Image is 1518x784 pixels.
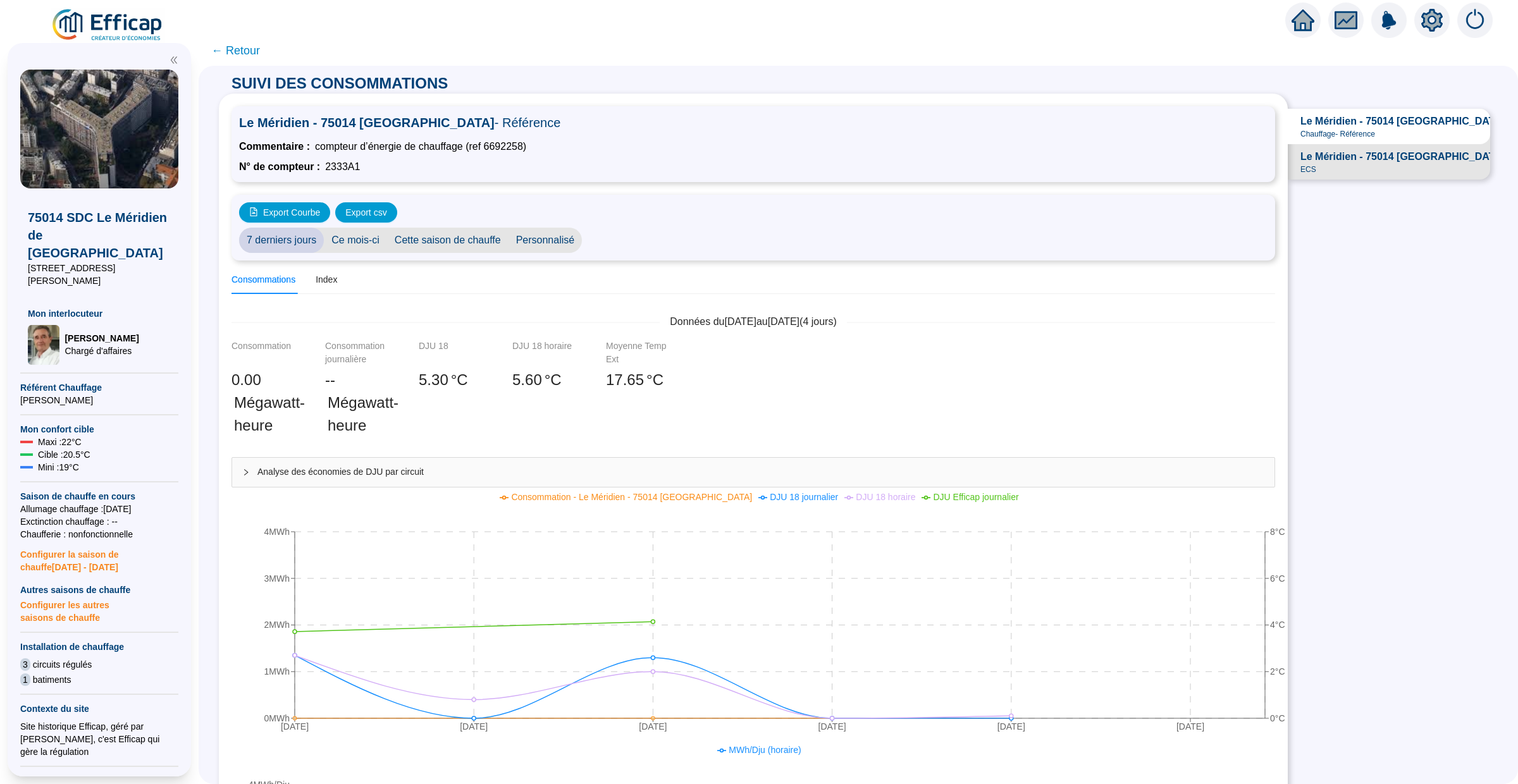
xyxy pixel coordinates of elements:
tspan: [DATE] [818,721,846,732]
span: 2333A1 [325,159,360,175]
span: 0 [231,371,240,388]
span: N° de compteur : [239,159,320,175]
span: Export csv [345,206,386,219]
span: Configurer la saison de chauffe [DATE] - [DATE] [20,541,178,573]
span: Mon interlocuteur [28,307,171,320]
span: Cette saison de chauffe [387,228,509,253]
span: .30 [427,371,448,388]
span: Saison de chauffe en cours [20,490,178,503]
span: [PERSON_NAME] [20,394,178,407]
span: °C [646,369,663,391]
span: Allumage chauffage : [DATE] [20,503,178,515]
span: Le Méridien - 75014 [GEOGRAPHIC_DATA] [239,114,1268,132]
tspan: [DATE] [639,721,667,732]
img: alerts [1457,3,1493,38]
div: Consommation [231,340,295,366]
span: compteur d’énergie de chauffage (ref 6692258) [315,139,526,154]
button: Export Courbe [239,202,330,223]
span: file-image [249,207,258,216]
span: 5 [512,371,521,388]
span: home [1292,9,1314,32]
span: Référent Chauffage [20,381,178,394]
div: Consommation journalière [325,340,388,366]
span: batiments [33,673,71,686]
div: Moyenne Temp Ext [606,340,669,366]
span: Chauffage - Référence [1300,129,1375,139]
span: ← Retour [211,42,260,59]
span: DJU Efficap journalier [933,492,1018,502]
span: .60 [521,371,541,388]
span: °C [451,369,468,391]
tspan: [DATE] [997,721,1025,732]
span: Mégawatt-heure [234,391,305,437]
span: - Référence [495,116,561,130]
tspan: 4°C [1270,620,1285,630]
span: 75014 SDC Le Méridien de [GEOGRAPHIC_DATA] [28,209,171,262]
span: fund [1335,9,1357,32]
div: Consommations [231,273,295,286]
tspan: 0MWh [264,713,290,723]
span: Données du [DATE] au [DATE] ( 4 jours) [660,314,847,329]
span: setting [1421,9,1443,32]
tspan: [DATE] [460,721,488,732]
span: Ce mois-ci [324,228,387,253]
span: collapsed [242,469,250,476]
span: Installation de chauffage [20,640,178,653]
div: Site historique Efficap, géré par [PERSON_NAME], c'est Efficap qui gère la régulation [20,720,178,758]
tspan: 2°C [1270,666,1285,677]
span: Analyse des économies de DJU par circuit [257,465,1264,479]
span: -- [325,369,335,391]
span: Personnalisé [509,228,583,253]
tspan: 2MWh [264,620,290,630]
span: 7 derniers jours [239,228,324,253]
span: double-left [170,56,178,64]
span: Chaufferie : non fonctionnelle [20,528,178,541]
span: DJU 18 horaire [856,492,915,502]
span: Mini : 19 °C [38,461,79,474]
tspan: [DATE] [281,721,309,732]
span: MWh/Dju (horaire) [729,745,801,755]
span: Cible : 20.5 °C [38,448,90,461]
span: Chargé d'affaires [65,345,139,357]
span: SUIVI DES CONSOMMATIONS [219,75,460,92]
span: Configurer les autres saisons de chauffe [20,596,178,624]
span: Autres saisons de chauffe [20,584,178,596]
tspan: 4MWh [264,527,290,537]
span: Mégawatt-heure [328,391,398,437]
tspan: 6°C [1270,573,1285,584]
img: alerts [1371,3,1407,38]
img: Chargé d'affaires [28,325,59,365]
tspan: 1MWh [264,666,290,677]
span: .65 [623,371,644,388]
tspan: 8°C [1270,527,1285,537]
span: .00 [240,371,261,388]
span: Maxi : 22 °C [38,436,82,448]
span: circuits régulés [33,658,92,671]
img: efficap energie logo [51,8,165,43]
div: Analyse des économies de DJU par circuit [232,458,1274,487]
span: Export Courbe [263,206,320,219]
span: 5 [419,371,427,388]
span: Commentaire : [239,139,310,154]
div: Index [316,273,337,286]
span: ECS [1300,164,1316,175]
span: 3 [20,658,30,671]
tspan: 3MWh [264,573,290,584]
span: Contexte du site [20,702,178,715]
span: 17 [606,371,623,388]
div: DJU 18 [419,340,482,366]
span: [STREET_ADDRESS][PERSON_NAME] [28,262,171,287]
button: Export csv [335,202,397,223]
span: Le Méridien - 75014 [GEOGRAPHIC_DATA] [1300,114,1505,129]
span: DJU 18 journalier [770,492,838,502]
span: Mon confort cible [20,423,178,436]
span: Consommation - Le Méridien - 75014 [GEOGRAPHIC_DATA] [511,492,752,502]
span: [PERSON_NAME] [65,332,139,345]
tspan: 0°C [1270,713,1285,723]
span: Exctinction chauffage : -- [20,515,178,528]
tspan: [DATE] [1176,721,1204,732]
div: DJU 18 horaire [512,340,576,366]
span: °C [545,369,562,391]
span: 1 [20,673,30,686]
